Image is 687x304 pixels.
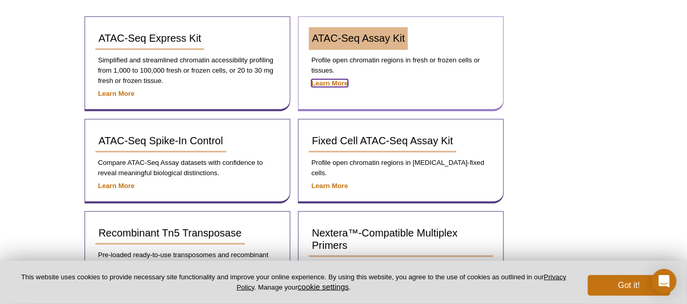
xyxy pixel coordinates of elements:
[309,27,408,50] a: ATAC-Seq Assay Kit
[588,275,670,296] button: Got it!
[99,135,223,146] span: ATAC-Seq Spike-In Control
[95,222,245,245] a: Recombinant Tn5 Transposase
[99,32,201,44] span: ATAC-Seq Express Kit
[99,227,242,239] span: Recombinant Tn5 Transposase
[17,273,571,292] p: This website uses cookies to provide necessary site functionality and improve your online experie...
[95,130,226,153] a: ATAC-Seq Spike-In Control
[298,282,349,291] button: cookie settings
[95,158,280,178] p: Compare ATAC-Seq Assay datasets with confidence to reveal meaningful biological distinctions.
[237,273,566,291] a: Privacy Policy
[309,222,493,257] a: Nextera™-Compatible Multiplex Primers
[312,79,348,87] a: Learn More
[98,90,135,97] a: Learn More
[652,269,677,294] div: Open Intercom Messenger
[312,135,453,146] span: Fixed Cell ATAC-Seq Assay Kit
[95,250,280,271] p: Pre-loaded ready-to-use transposomes and recombinant Tn5 transposase enzyme.
[98,182,135,190] a: Learn More
[312,227,457,251] span: Nextera™-Compatible Multiplex Primers
[309,55,493,76] p: Profile open chromatin regions in fresh or frozen cells or tissues.
[312,182,348,190] a: Learn More
[309,158,493,178] p: Profile open chromatin regions in [MEDICAL_DATA]-fixed cells.
[309,130,456,153] a: Fixed Cell ATAC-Seq Assay Kit
[95,27,204,50] a: ATAC-Seq Express Kit
[95,55,280,86] p: Simplified and streamlined chromatin accessibility profiling from 1,000 to 100,000 fresh or froze...
[312,32,405,44] span: ATAC-Seq Assay Kit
